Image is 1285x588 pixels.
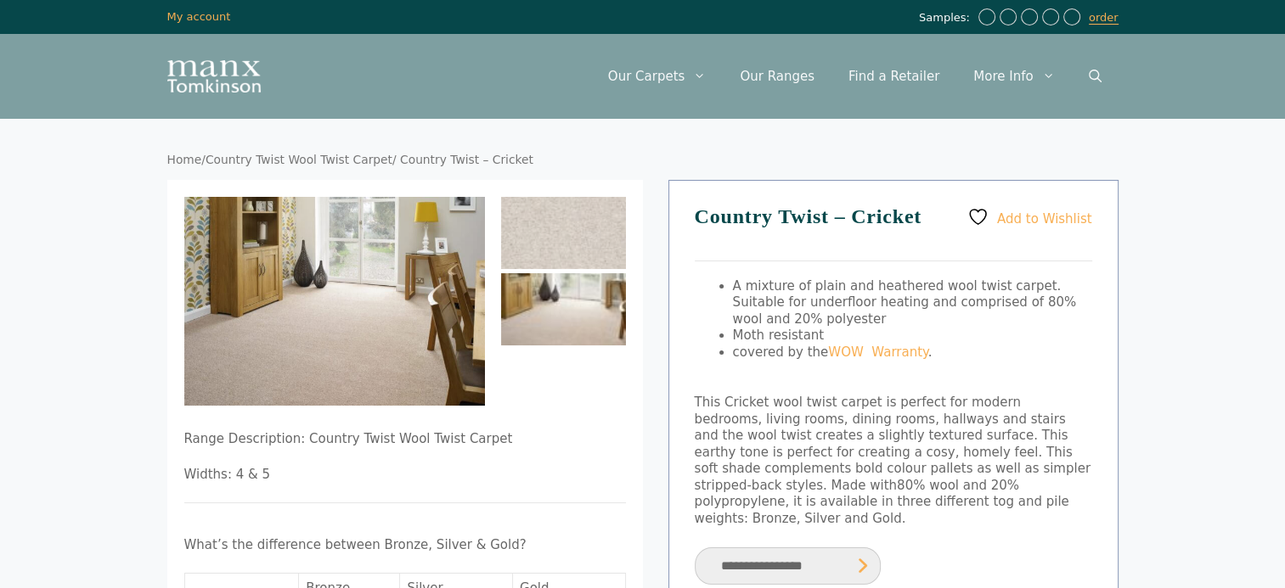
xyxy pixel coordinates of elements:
p: Widths: 4 & 5 [184,467,626,484]
span: Add to Wishlist [997,210,1092,226]
a: Add to Wishlist [967,206,1091,227]
li: covered by the . [733,344,1092,361]
a: More Info [956,51,1071,102]
a: Find a Retailer [831,51,956,102]
a: Open Search Bar [1072,51,1119,102]
span: Samples: [919,11,974,25]
img: Country Twist [501,273,626,345]
a: Our Carpets [591,51,724,102]
span: A mixture of plain and heathered wool twist carpet. Suitable for underfloor heating and comprised... [733,278,1077,327]
span: Moth resistant [733,328,825,343]
nav: Primary [591,51,1119,102]
a: Our Ranges [723,51,831,102]
img: Manx Tomkinson [167,60,261,92]
a: order [1089,11,1119,25]
a: Country Twist Wool Twist Carpet [206,153,392,166]
nav: Breadcrumb [167,153,1119,168]
p: What’s the difference between Bronze, Silver & Gold? [184,537,626,554]
span: 80% wool and 20% polypropylene, it is available in three different tog and pile weights: Bronze, ... [695,478,1069,526]
a: My account [167,10,231,23]
a: Home [167,153,202,166]
h1: Country Twist – Cricket [695,206,1092,261]
a: WOW Warranty [828,344,927,360]
img: Country Twist - Cricket [501,197,626,269]
span: This Cricket wool twist carpet is perfect for modern bedrooms, living rooms, dining rooms, hallwa... [695,395,1091,493]
p: Range Description: Country Twist Wool Twist Carpet [184,431,626,448]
